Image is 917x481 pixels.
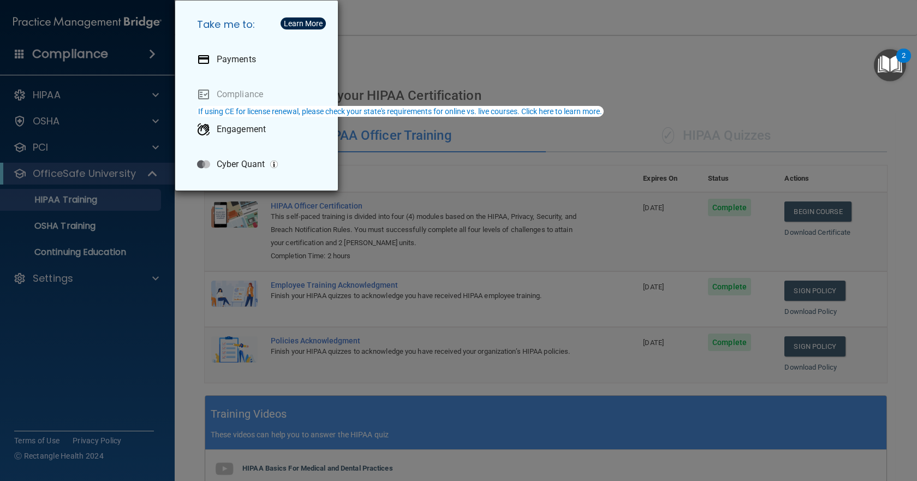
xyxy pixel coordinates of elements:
[188,114,329,145] a: Engagement
[188,9,329,40] h5: Take me to:
[281,17,326,29] button: Learn More
[188,149,329,180] a: Cyber Quant
[217,54,256,65] p: Payments
[902,56,906,70] div: 2
[188,44,329,75] a: Payments
[188,79,329,110] a: Compliance
[198,108,602,115] div: If using CE for license renewal, please check your state's requirements for online vs. live cours...
[874,49,906,81] button: Open Resource Center, 2 new notifications
[284,20,323,27] div: Learn More
[196,106,604,117] button: If using CE for license renewal, please check your state's requirements for online vs. live cours...
[217,159,265,170] p: Cyber Quant
[217,124,266,135] p: Engagement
